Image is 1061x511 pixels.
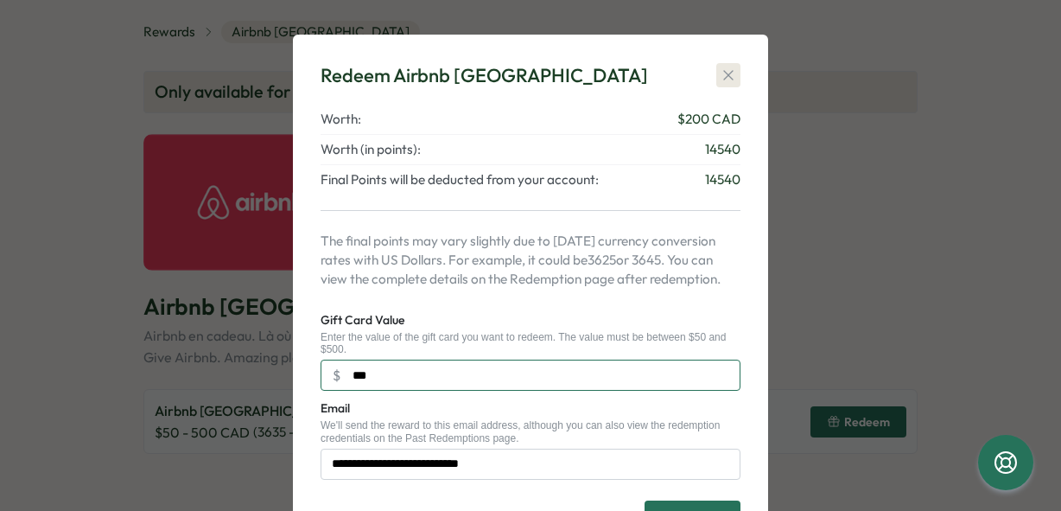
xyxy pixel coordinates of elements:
[321,140,421,159] span: Worth (in points):
[321,232,740,289] p: The final points may vary slightly due to [DATE] currency conversion rates with US Dollars. For e...
[321,419,740,444] div: We'll send the reward to this email address, although you can also view the redemption credential...
[705,170,740,189] span: 14540
[321,170,599,189] span: Final Points will be deducted from your account:
[321,110,361,129] span: Worth:
[321,399,350,418] label: Email
[677,110,740,129] span: $ 200 CAD
[321,62,648,89] div: Redeem Airbnb [GEOGRAPHIC_DATA]
[321,331,740,356] div: Enter the value of the gift card you want to redeem. The value must be between $50 and $500.
[321,311,404,330] label: Gift Card Value
[705,140,740,159] span: 14540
